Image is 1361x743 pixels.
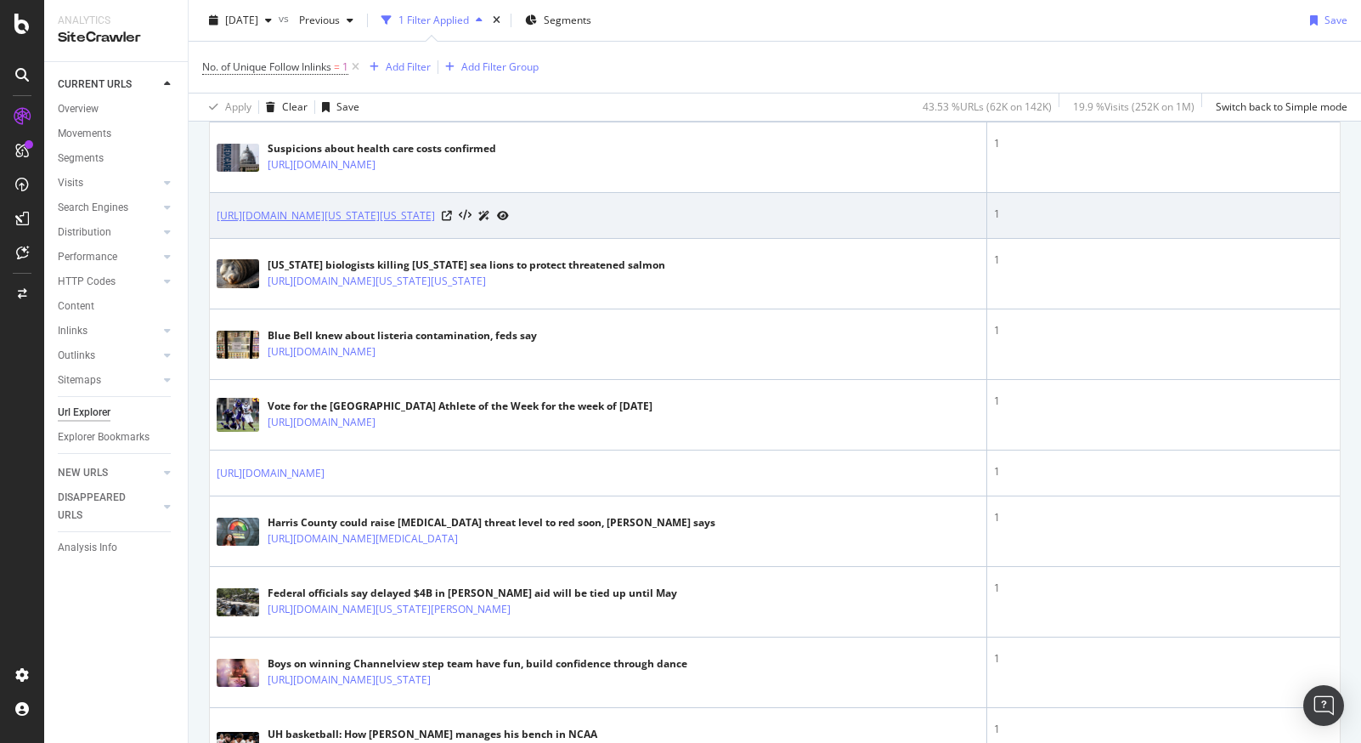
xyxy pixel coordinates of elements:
img: main image [217,259,259,288]
img: main image [217,398,259,432]
div: 1 [994,252,1333,268]
a: Search Engines [58,199,159,217]
span: vs [279,11,292,26]
button: [DATE] [202,7,279,34]
div: Clear [282,99,308,114]
a: [URL][DOMAIN_NAME][US_STATE][PERSON_NAME] [268,601,511,618]
button: View HTML Source [459,210,472,222]
div: 43.53 % URLs ( 62K on 142K ) [923,99,1052,114]
div: 1 [994,651,1333,666]
button: Add Filter Group [438,57,539,77]
a: Url Explorer [58,404,176,422]
div: Add Filter [386,60,431,74]
div: Overview [58,100,99,118]
img: main image [217,588,259,616]
div: Movements [58,125,111,143]
a: URL Inspection [497,207,509,224]
a: [URL][DOMAIN_NAME][US_STATE] [268,672,431,689]
div: [US_STATE] biologists killing [US_STATE] sea lions to protect threatened salmon [268,258,665,273]
div: Inlinks [58,322,88,340]
button: Save [315,94,359,121]
a: [URL][DOMAIN_NAME][US_STATE][US_STATE] [217,207,435,224]
div: Vote for the [GEOGRAPHIC_DATA] Athlete of the Week for the week of [DATE] [268,399,652,414]
a: NEW URLS [58,464,159,482]
img: main image [217,144,259,172]
a: Visit Online Page [442,211,452,221]
div: Analysis Info [58,539,117,557]
button: Switch back to Simple mode [1209,94,1347,121]
div: 1 Filter Applied [398,13,469,27]
button: Add Filter [363,57,431,77]
a: Performance [58,248,159,266]
div: Federal officials say delayed $4B in [PERSON_NAME] aid will be tied up until May [268,586,677,601]
div: UH basketball: How [PERSON_NAME] manages his bench in NCAA [268,727,597,742]
a: [URL][DOMAIN_NAME] [268,343,376,360]
img: main image [217,518,259,546]
a: AI Url Details [478,207,490,224]
a: [URL][DOMAIN_NAME][MEDICAL_DATA] [268,530,458,547]
button: Apply [202,94,251,121]
a: [URL][DOMAIN_NAME] [268,414,376,431]
a: [URL][DOMAIN_NAME] [268,156,376,173]
div: Suspicions about health care costs confirmed [268,141,496,156]
button: Clear [259,94,308,121]
div: Blue Bell knew about listeria contamination, feds say [268,328,537,343]
span: Segments [544,13,591,27]
a: Distribution [58,224,159,241]
a: Visits [58,174,159,192]
div: 1 [994,207,1333,222]
div: Outlinks [58,347,95,365]
a: HTTP Codes [58,273,159,291]
div: HTTP Codes [58,273,116,291]
a: Explorer Bookmarks [58,428,176,446]
a: DISAPPEARED URLS [58,489,159,525]
div: 1 [994,323,1333,338]
div: SiteCrawler [58,28,174,48]
div: Segments [58,150,104,167]
span: No. of Unique Follow Inlinks [202,60,331,74]
a: Content [58,298,176,315]
img: main image [217,659,259,687]
span: 1 [342,55,348,79]
a: Overview [58,100,176,118]
a: CURRENT URLS [58,76,159,94]
div: 1 [994,581,1333,596]
div: Boys on winning Channelview step team have fun, build confidence through dance [268,656,687,672]
div: 1 [994,510,1333,525]
div: times [489,12,504,29]
div: CURRENT URLS [58,76,132,94]
div: Search Engines [58,199,128,217]
button: 1 Filter Applied [375,7,489,34]
div: Add Filter Group [461,60,539,74]
a: [URL][DOMAIN_NAME][US_STATE][US_STATE] [268,273,486,290]
div: Analytics [58,14,174,28]
div: Open Intercom Messenger [1303,685,1344,726]
div: Apply [225,99,251,114]
span: = [334,60,340,74]
div: Performance [58,248,117,266]
a: Outlinks [58,347,159,365]
div: Harris County could raise [MEDICAL_DATA] threat level to red soon, [PERSON_NAME] says [268,515,715,530]
div: Distribution [58,224,111,241]
div: 1 [994,464,1333,479]
img: main image [217,331,259,359]
a: Analysis Info [58,539,176,557]
div: Save [1324,13,1347,27]
a: Movements [58,125,176,143]
span: Previous [292,13,340,27]
div: Save [336,99,359,114]
a: [URL][DOMAIN_NAME] [217,465,325,482]
div: Sitemaps [58,371,101,389]
div: Url Explorer [58,404,110,422]
a: Segments [58,150,176,167]
div: 1 [994,136,1333,151]
div: Content [58,298,94,315]
a: Sitemaps [58,371,159,389]
div: DISAPPEARED URLS [58,489,144,525]
div: Visits [58,174,83,192]
button: Save [1303,7,1347,34]
div: 1 [994,722,1333,737]
button: Segments [518,7,598,34]
div: Switch back to Simple mode [1216,99,1347,114]
a: Inlinks [58,322,159,340]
